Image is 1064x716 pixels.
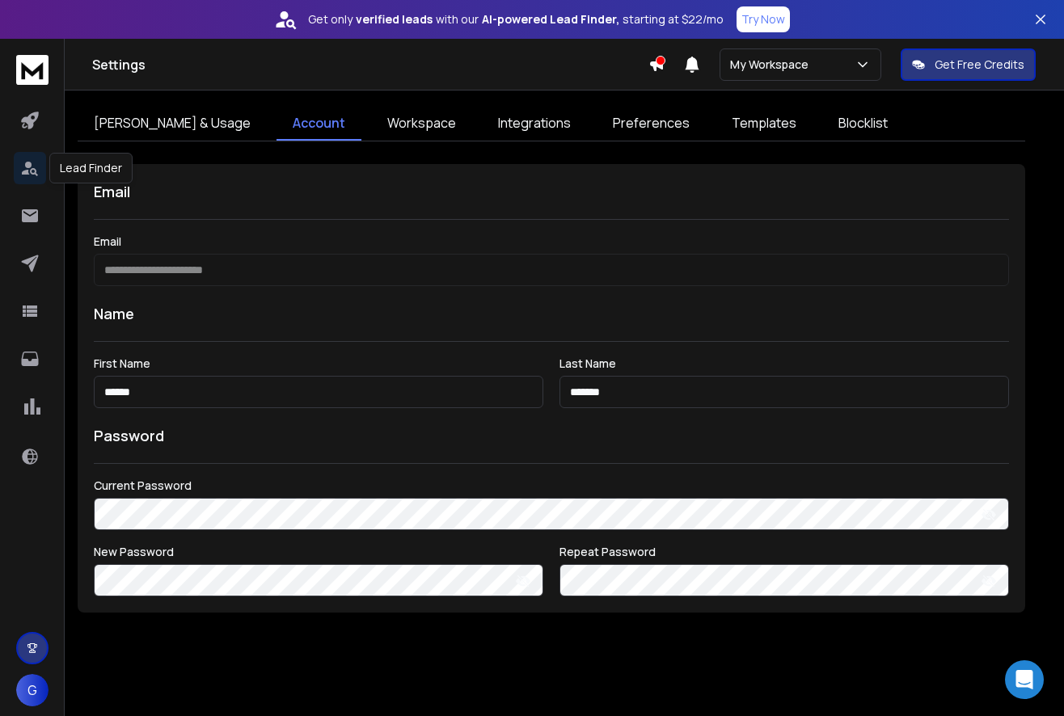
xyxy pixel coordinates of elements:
a: Templates [716,107,813,141]
p: Try Now [741,11,785,27]
label: Repeat Password [559,546,1009,558]
button: G [16,674,49,706]
label: First Name [94,358,543,369]
strong: AI-powered Lead Finder, [482,11,619,27]
label: Current Password [94,480,1009,491]
a: Blocklist [822,107,904,141]
h1: Password [94,424,164,447]
h1: Settings [92,55,648,74]
h1: Email [94,180,1009,203]
p: Get Free Credits [935,57,1024,73]
button: Get Free Credits [901,48,1036,81]
img: logo [16,55,49,85]
a: Integrations [482,107,587,141]
strong: verified leads [356,11,433,27]
div: Lead Finder [49,153,133,183]
label: Email [94,236,1009,247]
a: Workspace [371,107,472,141]
h1: Name [94,302,1009,325]
p: Get only with our starting at $22/mo [308,11,724,27]
label: Last Name [559,358,1009,369]
p: My Workspace [730,57,815,73]
button: Try Now [737,6,790,32]
div: Open Intercom Messenger [1005,660,1044,699]
a: [PERSON_NAME] & Usage [78,107,267,141]
a: Account [277,107,361,141]
a: Preferences [597,107,706,141]
label: New Password [94,546,543,558]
